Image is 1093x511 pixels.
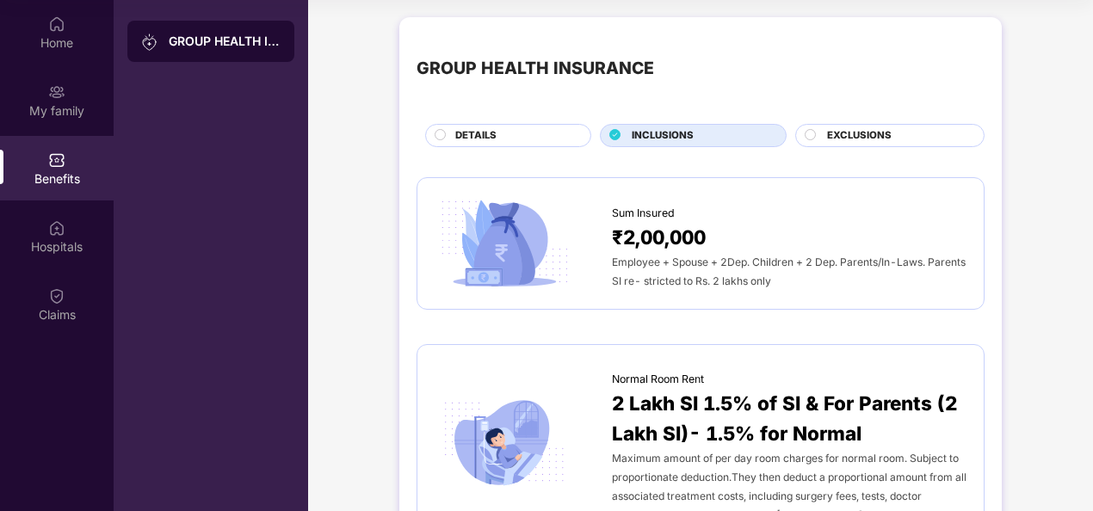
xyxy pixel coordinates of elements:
img: svg+xml;base64,PHN2ZyBpZD0iSG9tZSIgeG1sbnM9Imh0dHA6Ly93d3cudzMub3JnLzIwMDAvc3ZnIiB3aWR0aD0iMjAiIG... [48,15,65,33]
span: EXCLUSIONS [827,128,892,144]
img: icon [435,395,574,492]
div: GROUP HEALTH INSURANCE [169,33,281,50]
img: svg+xml;base64,PHN2ZyBpZD0iQmVuZWZpdHMiIHhtbG5zPSJodHRwOi8vd3d3LnczLm9yZy8yMDAwL3N2ZyIgd2lkdGg9Ij... [48,151,65,169]
span: Sum Insured [612,205,675,222]
span: 2 Lakh SI 1.5% of SI & For Parents (2 Lakh SI)- 1.5% for Normal [612,388,966,449]
span: DETAILS [455,128,497,144]
img: svg+xml;base64,PHN2ZyBpZD0iQ2xhaW0iIHhtbG5zPSJodHRwOi8vd3d3LnczLm9yZy8yMDAwL3N2ZyIgd2lkdGg9IjIwIi... [48,287,65,305]
img: svg+xml;base64,PHN2ZyBpZD0iSG9zcGl0YWxzIiB4bWxucz0iaHR0cDovL3d3dy53My5vcmcvMjAwMC9zdmciIHdpZHRoPS... [48,219,65,237]
span: Employee + Spouse + 2Dep. Children + 2 Dep. Parents/In-Laws. Parents SI re- stricted to Rs. 2 lak... [612,255,966,287]
span: INCLUSIONS [632,128,694,144]
div: GROUP HEALTH INSURANCE [417,55,654,82]
img: svg+xml;base64,PHN2ZyB3aWR0aD0iMjAiIGhlaWdodD0iMjAiIHZpZXdCb3g9IjAgMCAyMCAyMCIgZmlsbD0ibm9uZSIgeG... [48,83,65,101]
span: ₹2,00,000 [612,222,706,252]
img: icon [435,195,574,292]
span: Normal Room Rent [612,371,704,388]
img: svg+xml;base64,PHN2ZyB3aWR0aD0iMjAiIGhlaWdodD0iMjAiIHZpZXdCb3g9IjAgMCAyMCAyMCIgZmlsbD0ibm9uZSIgeG... [141,34,158,51]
